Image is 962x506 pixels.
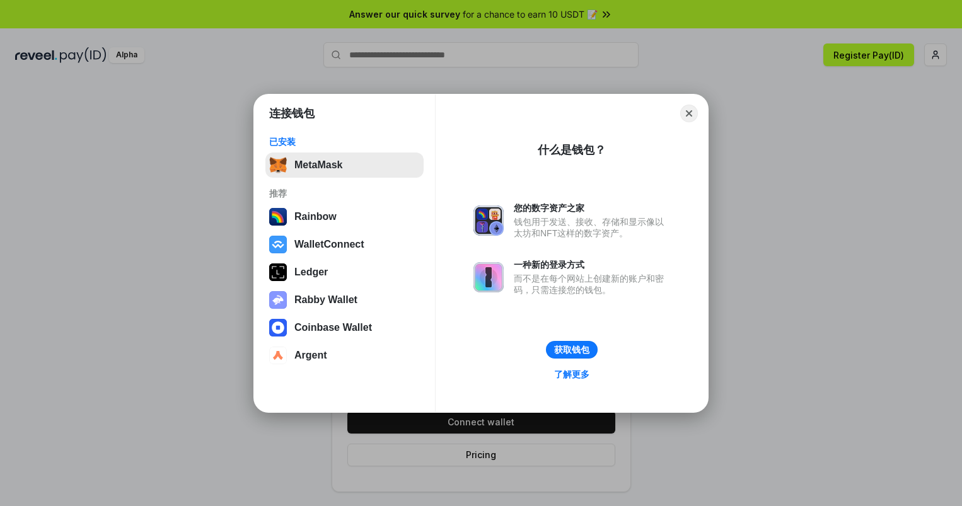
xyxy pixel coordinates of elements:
button: Argent [265,343,424,368]
img: svg+xml,%3Csvg%20width%3D%2228%22%20height%3D%2228%22%20viewBox%3D%220%200%2028%2028%22%20fill%3D... [269,236,287,253]
div: 获取钱包 [554,344,589,355]
div: Ledger [294,267,328,278]
div: 您的数字资产之家 [514,202,670,214]
div: 已安装 [269,136,420,147]
button: WalletConnect [265,232,424,257]
div: 什么是钱包？ [538,142,606,158]
div: Argent [294,350,327,361]
img: svg+xml,%3Csvg%20xmlns%3D%22http%3A%2F%2Fwww.w3.org%2F2000%2Fsvg%22%20width%3D%2228%22%20height%3... [269,263,287,281]
div: WalletConnect [294,239,364,250]
div: Rainbow [294,211,337,222]
img: svg+xml,%3Csvg%20fill%3D%22none%22%20height%3D%2233%22%20viewBox%3D%220%200%2035%2033%22%20width%... [269,156,287,174]
img: svg+xml,%3Csvg%20xmlns%3D%22http%3A%2F%2Fwww.w3.org%2F2000%2Fsvg%22%20fill%3D%22none%22%20viewBox... [473,205,504,236]
div: 而不是在每个网站上创建新的账户和密码，只需连接您的钱包。 [514,273,670,296]
button: 获取钱包 [546,341,598,359]
img: svg+xml,%3Csvg%20width%3D%2228%22%20height%3D%2228%22%20viewBox%3D%220%200%2028%2028%22%20fill%3D... [269,319,287,336]
button: Coinbase Wallet [265,315,424,340]
img: svg+xml,%3Csvg%20width%3D%2228%22%20height%3D%2228%22%20viewBox%3D%220%200%2028%2028%22%20fill%3D... [269,347,287,364]
h1: 连接钱包 [269,106,315,121]
div: Rabby Wallet [294,294,357,306]
div: Coinbase Wallet [294,322,372,333]
div: 一种新的登录方式 [514,259,670,270]
button: Rainbow [265,204,424,229]
img: svg+xml,%3Csvg%20xmlns%3D%22http%3A%2F%2Fwww.w3.org%2F2000%2Fsvg%22%20fill%3D%22none%22%20viewBox... [269,291,287,309]
button: Ledger [265,260,424,285]
div: 了解更多 [554,369,589,380]
button: Close [680,105,698,122]
div: 推荐 [269,188,420,199]
div: 钱包用于发送、接收、存储和显示像以太坊和NFT这样的数字资产。 [514,216,670,239]
button: Rabby Wallet [265,287,424,313]
button: MetaMask [265,152,424,178]
img: svg+xml,%3Csvg%20width%3D%22120%22%20height%3D%22120%22%20viewBox%3D%220%200%20120%20120%22%20fil... [269,208,287,226]
div: MetaMask [294,159,342,171]
img: svg+xml,%3Csvg%20xmlns%3D%22http%3A%2F%2Fwww.w3.org%2F2000%2Fsvg%22%20fill%3D%22none%22%20viewBox... [473,262,504,292]
a: 了解更多 [547,366,597,382]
